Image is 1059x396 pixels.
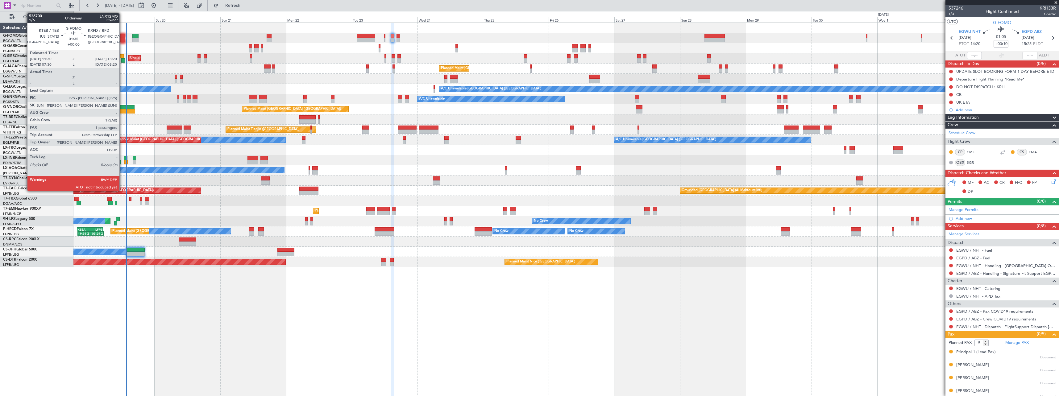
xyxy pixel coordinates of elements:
[91,232,103,235] div: 05:29 Z
[3,75,16,78] span: G-SPCY
[3,187,35,190] a: T7-EAGLFalcon 8X
[948,60,979,68] span: Dispatch To-Dos
[948,198,962,205] span: Permits
[227,125,299,134] div: Planned Maint Tianjin ([GEOGRAPHIC_DATA])
[1040,355,1056,360] span: Document
[3,161,21,165] a: EDLW/DTM
[956,255,990,261] a: EGPD / ABZ - Fuel
[967,149,981,155] a: CMF
[956,216,1056,221] div: Add new
[3,237,16,241] span: CS-RRC
[3,120,17,125] a: LTBA/ISL
[1022,41,1032,47] span: 15:25
[3,212,21,216] a: LFMN/NCE
[943,17,1009,23] div: Thu 2
[3,146,36,150] a: LX-TROLegacy 650
[949,207,978,213] a: Manage Permits
[3,126,31,129] a: T7-FFIFalcon 7X
[3,252,19,257] a: LFPB/LBG
[949,231,979,237] a: Manage Services
[682,186,762,195] div: Grounded [GEOGRAPHIC_DATA] (Al Maktoum Intl)
[3,95,18,99] span: G-ENRG
[1040,381,1056,386] span: Document
[78,232,90,235] div: 19:59 Z
[878,12,889,18] div: [DATE]
[3,222,21,226] a: LFMD/CEQ
[746,17,812,23] div: Mon 29
[949,340,972,346] label: Planned PAX
[956,388,989,394] div: [PERSON_NAME]
[77,228,90,231] div: KSEA
[959,29,981,35] span: EGWU NHT
[968,189,973,195] span: DP
[3,34,19,38] span: G-FOMO
[90,84,116,93] div: A/C Unavailable
[1040,11,1056,17] span: Charter
[3,207,41,211] a: T7-EMIHawker 900XP
[1040,368,1056,373] span: Document
[3,156,52,160] a: LX-INBFalcon 900EX EASy II
[19,1,54,10] input: Trip Number
[52,186,154,195] div: Unplanned Maint [GEOGRAPHIC_DATA] ([GEOGRAPHIC_DATA])
[315,206,374,216] div: Planned Maint [GEOGRAPHIC_DATA]
[244,105,341,114] div: Planned Maint [GEOGRAPHIC_DATA] ([GEOGRAPHIC_DATA])
[3,248,16,251] span: CS-JHH
[1037,60,1046,67] span: (0/5)
[1005,340,1029,346] a: Manage PAX
[948,114,979,121] span: Leg Information
[956,271,1056,276] a: EGPD / ABZ - Handling - Signature Flt Support EGPD / ABZ
[959,35,971,41] span: [DATE]
[3,49,22,53] a: EGNR/CEG
[3,258,37,262] a: CS-DTRFalcon 2000
[956,324,1056,329] a: EGWU / NHT - Dispatch - FlightSupport Dispatch [GEOGRAPHIC_DATA]
[3,191,19,196] a: LFPB/LBG
[948,138,970,145] span: Flight Crew
[441,84,541,93] div: A/C Unavailable [GEOGRAPHIC_DATA] ([GEOGRAPHIC_DATA])
[419,94,445,104] div: A/C Unavailable
[967,52,982,59] input: --:--
[3,146,16,150] span: LX-TRO
[3,136,16,139] span: T7-LZZI
[956,294,1000,299] a: EGWU / NHT - APD Tax
[569,227,583,236] div: No Crew
[3,44,17,48] span: G-GARE
[3,166,47,170] a: LX-AOACitation Mustang
[3,248,37,251] a: CS-JHHGlobal 6000
[3,85,36,89] a: G-LEGCLegacy 600
[3,197,16,200] span: T7-TRX
[3,126,14,129] span: T7-FFI
[3,89,22,94] a: EGGW/LTN
[3,115,42,119] a: T7-BREChallenger 604
[1037,331,1046,337] span: (0/5)
[956,100,970,105] div: UK ETA
[3,140,19,145] a: EGLF/FAB
[955,52,966,59] span: ATOT
[3,151,22,155] a: EGGW/LTN
[3,54,15,58] span: G-SIRS
[3,171,39,175] a: [PERSON_NAME]/QSA
[956,375,989,381] div: [PERSON_NAME]
[3,156,15,160] span: LX-INB
[130,54,232,63] div: Unplanned Maint [GEOGRAPHIC_DATA] ([GEOGRAPHIC_DATA])
[812,17,877,23] div: Tue 30
[220,17,286,23] div: Sun 21
[948,300,961,307] span: Others
[3,105,18,109] span: G-VNOR
[3,64,39,68] a: G-JAGAPhenom 300
[956,349,996,355] div: Principal 1 (Lead Pax)
[3,237,39,241] a: CS-RRCFalcon 900LX
[534,217,548,226] div: No Crew
[996,34,1006,40] span: 01:05
[3,187,18,190] span: T7-EAGL
[3,39,22,43] a: EGGW/LTN
[90,135,191,144] div: A/C Unavailable [GEOGRAPHIC_DATA] ([GEOGRAPHIC_DATA])
[999,180,1005,186] span: CR
[506,257,575,266] div: Planned Maint Nice ([GEOGRAPHIC_DATA])
[956,76,1024,82] div: Departure Flight Planning *Read Me*
[1037,223,1046,229] span: (0/8)
[949,5,963,11] span: 537246
[3,232,19,237] a: LFPB/LBG
[948,331,954,338] span: Pax
[155,17,220,23] div: Sat 20
[3,201,22,206] a: DGAA/ACC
